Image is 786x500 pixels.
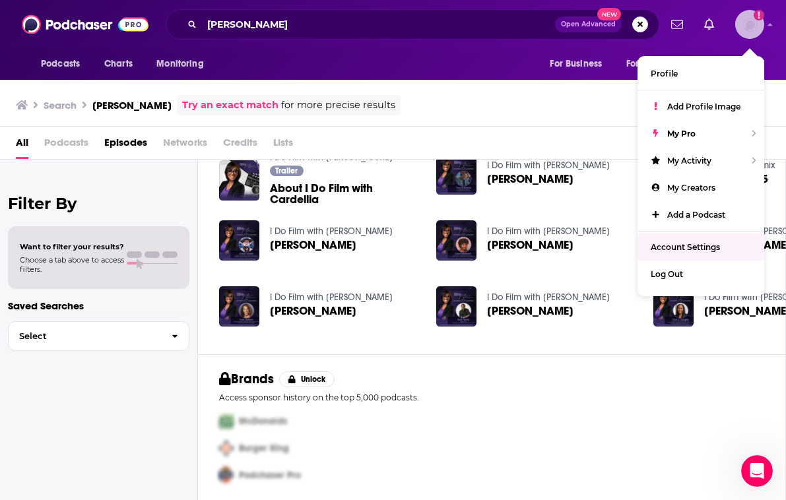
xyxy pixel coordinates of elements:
[219,371,274,387] h2: Brands
[651,69,678,78] span: Profile
[638,56,764,296] ul: Show profile menu
[667,102,740,111] span: Add Profile Image
[9,332,161,340] span: Select
[653,286,694,327] img: TERRI J. VAUGHN
[32,51,97,77] button: open menu
[638,234,764,261] a: Account Settings
[223,132,257,159] span: Credits
[16,132,28,159] a: All
[436,220,476,261] img: CAROL RASHEED
[104,132,147,159] a: Episodes
[219,286,259,327] img: TONI JUDKINS
[44,99,77,111] h3: Search
[182,98,278,113] a: Try an exact match
[273,132,293,159] span: Lists
[741,455,773,487] iframe: Intercom live chat
[275,167,298,175] span: Trailer
[22,12,148,37] img: Podchaser - Follow, Share and Rate Podcasts
[638,93,764,120] a: Add Profile Image
[666,13,688,36] a: Show notifications dropdown
[166,9,659,40] div: Search podcasts, credits, & more...
[279,371,335,387] button: Unlock
[667,210,725,220] span: Add a Podcast
[487,305,573,317] a: ROB HARDY
[487,173,573,185] a: TORY EDWARDS
[20,255,124,274] span: Choose a tab above to access filters.
[550,55,602,73] span: For Business
[597,8,621,20] span: New
[156,55,203,73] span: Monitoring
[735,10,764,39] img: User Profile
[715,55,738,73] span: More
[44,132,88,159] span: Podcasts
[8,194,189,213] h2: Filter By
[667,183,715,193] span: My Creators
[270,226,393,237] a: I Do Film with Cardellia Hunter
[239,416,287,427] span: McDonalds
[270,305,356,317] a: TONI JUDKINS
[202,14,555,35] input: Search podcasts, credits, & more...
[735,10,764,39] span: Logged in as hbgcommunications
[20,242,124,251] span: Want to filter your results?
[487,305,573,317] span: [PERSON_NAME]
[540,51,618,77] button: open menu
[219,392,764,402] p: Access sponsor history on the top 5,000 podcasts.
[270,292,393,303] a: I Do Film with Cardellia Hunter
[555,16,622,32] button: Open AdvancedNew
[41,55,80,73] span: Podcasts
[8,299,189,312] p: Saved Searches
[651,269,683,279] span: Log Out
[92,99,172,111] h3: [PERSON_NAME]
[436,154,476,195] img: TORY EDWARDS
[618,51,709,77] button: open menu
[270,239,356,251] a: COKE DANIELS
[8,321,189,351] button: Select
[638,201,764,228] a: Add a Podcast
[214,435,239,462] img: Second Pro Logo
[699,13,719,36] a: Show notifications dropdown
[626,55,690,73] span: For Podcasters
[214,462,239,489] img: Third Pro Logo
[651,242,720,252] span: Account Settings
[219,220,259,261] img: COKE DANIELS
[561,21,616,28] span: Open Advanced
[214,408,239,435] img: First Pro Logo
[487,239,573,251] a: CAROL RASHEED
[239,470,301,481] span: Podchaser Pro
[638,174,764,201] a: My Creators
[638,60,764,87] a: Profile
[239,443,289,454] span: Burger King
[219,160,259,201] img: About I Do Film with Cardellia
[487,292,610,303] a: I Do Film with Cardellia Hunter
[436,286,476,327] img: ROB HARDY
[487,226,610,237] a: I Do Film with Cardellia Hunter
[96,51,141,77] a: Charts
[270,305,356,317] span: [PERSON_NAME]
[487,173,573,185] span: [PERSON_NAME]
[735,10,764,39] button: Show profile menu
[667,156,711,166] span: My Activity
[163,132,207,159] span: Networks
[270,239,356,251] span: [PERSON_NAME]
[706,51,754,77] button: open menu
[754,10,764,20] svg: Add a profile image
[667,129,696,139] span: My Pro
[487,160,610,171] a: I Do Film with Cardellia Hunter
[270,183,420,205] a: About I Do Film with Cardellia
[281,98,395,113] span: for more precise results
[147,51,220,77] button: open menu
[104,55,133,73] span: Charts
[487,239,573,251] span: [PERSON_NAME]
